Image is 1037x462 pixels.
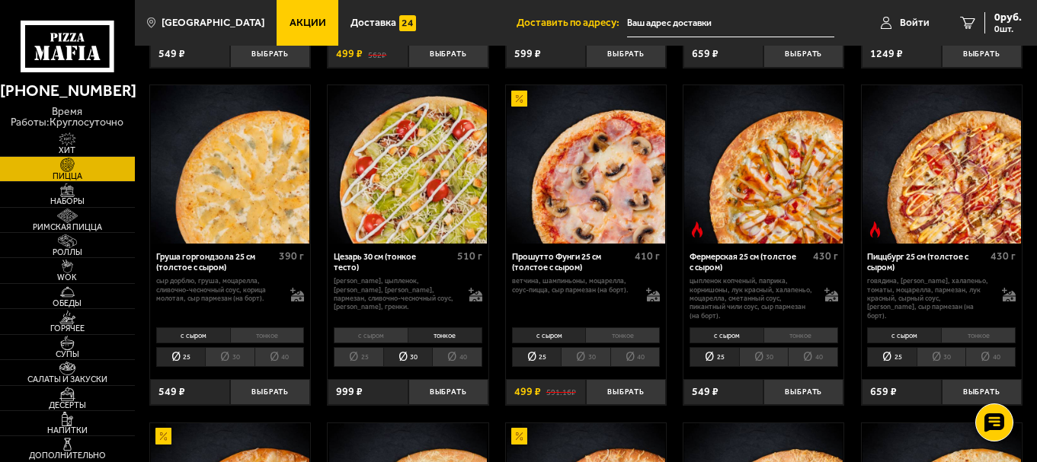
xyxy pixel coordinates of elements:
[336,387,363,397] span: 999 ₽
[408,379,488,406] button: Выбрать
[254,347,305,367] li: 40
[994,24,1022,33] span: 0 шт.
[334,347,383,367] li: 25
[514,387,541,397] span: 499 ₽
[511,428,527,444] img: Акционный
[867,347,917,367] li: 25
[383,347,433,367] li: 30
[684,85,843,244] img: Фермерская 25 см (толстое с сыром)
[900,18,930,28] span: Войти
[408,327,482,343] li: тонкое
[156,276,280,302] p: сыр дорблю, груша, моцарелла, сливочно-чесночный соус, корица молотая, сыр пармезан (на борт).
[763,379,843,406] button: Выбрать
[328,85,488,244] a: Цезарь 30 см (тонкое тесто)
[863,85,1021,244] img: Пиццбург 25 см (толстое с сыром)
[862,85,1022,244] a: Острое блюдоПиццбург 25 см (толстое с сыром)
[512,347,562,367] li: 25
[230,327,305,343] li: тонкое
[763,41,843,68] button: Выбрать
[942,379,1022,406] button: Выбрать
[739,347,789,367] li: 30
[692,49,719,59] span: 659 ₽
[690,276,813,320] p: цыпленок копченый, паприка, корнишоны, лук красный, халапеньо, моцарелла, сметанный соус, пикантн...
[917,347,966,367] li: 30
[689,221,705,237] img: Острое блюдо
[155,428,171,444] img: Акционный
[512,327,586,343] li: с сыром
[507,85,665,244] img: Прошутто Фунги 25 см (толстое с сыром)
[586,41,666,68] button: Выбрать
[683,85,843,244] a: Острое блюдоФермерская 25 см (толстое с сыром)
[158,387,185,397] span: 549 ₽
[512,276,635,294] p: ветчина, шампиньоны, моцарелла, соус-пицца, сыр пармезан (на борт).
[585,327,660,343] li: тонкое
[230,379,310,406] button: Выбрать
[788,347,838,367] li: 40
[690,347,739,367] li: 25
[586,379,666,406] button: Выбрать
[158,49,185,59] span: 549 ₽
[627,9,834,37] input: Ваш адрес доставки
[290,18,326,28] span: Акции
[350,18,396,28] span: Доставка
[517,18,627,28] span: Доставить по адресу:
[150,85,310,244] a: Груша горгондзола 25 см (толстое с сыром)
[156,327,230,343] li: с сыром
[368,49,386,59] s: 562 ₽
[336,49,363,59] span: 499 ₽
[610,347,661,367] li: 40
[334,327,408,343] li: с сыром
[162,18,264,28] span: [GEOGRAPHIC_DATA]
[408,41,488,68] button: Выбрать
[457,250,482,263] span: 510 г
[511,91,527,107] img: Акционный
[432,347,482,367] li: 40
[329,85,488,244] img: Цезарь 30 см (тонкое тесто)
[867,252,987,272] div: Пиццбург 25 см (толстое с сыром)
[867,276,991,320] p: говядина, [PERSON_NAME], халапеньо, томаты, моцарелла, пармезан, лук красный, сырный соус, [PERSO...
[546,387,576,397] s: 591.16 ₽
[867,327,941,343] li: с сыром
[399,15,415,31] img: 15daf4d41897b9f0e9f617042186c801.svg
[230,41,310,68] button: Выбрать
[965,347,1016,367] li: 40
[870,49,903,59] span: 1249 ₽
[512,252,632,272] div: Прошутто Фунги 25 см (толстое с сыром)
[514,49,541,59] span: 599 ₽
[941,327,1016,343] li: тонкое
[151,85,309,244] img: Груша горгондзола 25 см (толстое с сыром)
[156,252,276,272] div: Груша горгондзола 25 см (толстое с сыром)
[334,276,457,311] p: [PERSON_NAME], цыпленок, [PERSON_NAME], [PERSON_NAME], пармезан, сливочно-чесночный соус, [PERSON...
[156,347,206,367] li: 25
[870,387,897,397] span: 659 ₽
[635,250,660,263] span: 410 г
[690,327,763,343] li: с сыром
[813,250,838,263] span: 430 г
[867,221,883,237] img: Острое блюдо
[994,12,1022,23] span: 0 руб.
[942,41,1022,68] button: Выбрать
[991,250,1016,263] span: 430 г
[690,252,809,272] div: Фермерская 25 см (толстое с сыром)
[279,250,304,263] span: 390 г
[205,347,254,367] li: 30
[561,347,610,367] li: 30
[692,387,719,397] span: 549 ₽
[763,327,838,343] li: тонкое
[334,252,453,272] div: Цезарь 30 см (тонкое тесто)
[506,85,666,244] a: АкционныйПрошутто Фунги 25 см (толстое с сыром)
